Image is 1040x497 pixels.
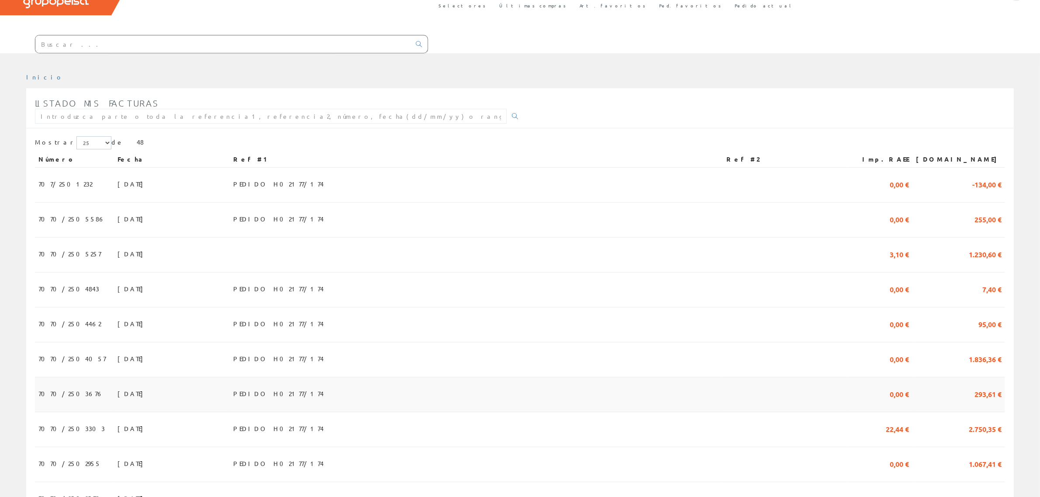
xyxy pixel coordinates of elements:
span: 7070/2504462 [38,316,101,331]
span: 0,00 € [890,211,909,226]
input: Buscar ... [35,35,411,53]
span: [DATE] [117,246,148,261]
span: [DATE] [117,456,148,471]
span: 7070/2502955 [38,456,101,471]
span: PEDIDO H02177/174 [233,386,324,401]
th: Fecha [114,152,230,167]
span: PEDIDO H02177/174 [233,176,324,191]
span: 0,00 € [890,351,909,366]
span: 7070/2503303 [38,421,105,436]
th: Ref #1 [230,152,723,167]
span: Art. favoritos [580,1,646,10]
span: 0,00 € [890,176,909,191]
div: de 48 [35,136,1005,152]
span: 1.836,36 € [969,351,1002,366]
span: 707/2501232 [38,176,92,191]
span: 3,10 € [890,246,909,261]
label: Mostrar [35,136,111,149]
th: Ref #2 [723,152,847,167]
span: PEDIDO H02177/174 [233,211,324,226]
span: [DATE] [117,421,148,436]
span: [DATE] [117,316,148,331]
span: 1.067,41 € [969,456,1002,471]
span: 0,00 € [890,386,909,401]
span: 0,00 € [890,316,909,331]
span: PEDIDO H02177/174 [233,316,324,331]
span: PEDIDO H02177/174 [233,281,324,296]
span: 95,00 € [978,316,1002,331]
span: Pedido actual [735,1,794,10]
span: 7070/2504843 [38,281,99,296]
span: 7070/2505586 [38,211,105,226]
span: Selectores [439,1,486,10]
select: Mostrar [76,136,111,149]
span: [DATE] [117,351,148,366]
span: -134,00 € [972,176,1002,191]
span: 0,00 € [890,281,909,296]
span: 255,00 € [974,211,1002,226]
a: Inicio [26,73,63,81]
span: PEDIDO H02177/174 [233,456,324,471]
span: 7,40 € [982,281,1002,296]
span: 1.230,60 € [969,246,1002,261]
span: [DATE] [117,281,148,296]
span: 7070/2505257 [38,246,101,261]
span: 7070/2503676 [38,386,104,401]
span: 22,44 € [886,421,909,436]
input: Introduzca parte o toda la referencia1, referencia2, número, fecha(dd/mm/yy) o rango de fechas(dd... [35,109,507,124]
th: [DOMAIN_NAME] [912,152,1005,167]
span: [DATE] [117,386,148,401]
span: PEDIDO H02177/174 [233,421,324,436]
span: [DATE] [117,176,148,191]
span: 293,61 € [974,386,1002,401]
span: Listado mis facturas [35,98,159,108]
span: Ped. favoritos [659,1,721,10]
span: 7070/2504057 [38,351,106,366]
span: Últimas compras [499,1,566,10]
span: 0,00 € [890,456,909,471]
span: 2.750,35 € [969,421,1002,436]
span: PEDIDO H02177/174 [233,351,324,366]
th: Número [35,152,114,167]
th: Imp.RAEE [847,152,912,167]
span: [DATE] [117,211,148,226]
